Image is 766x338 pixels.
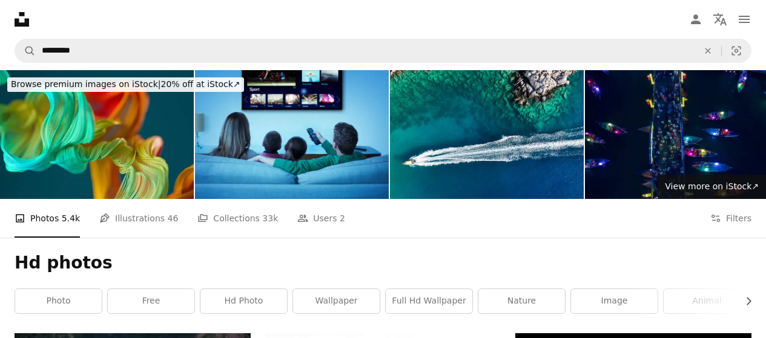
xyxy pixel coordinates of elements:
a: Illustrations 46 [99,199,178,238]
a: Log in / Sign up [684,7,708,31]
a: full hd wallpaper [386,289,472,313]
a: View more on iStock↗ [658,175,766,199]
img: Luxury speed boat floating in open sea at summer, Yacht sailing in sea at hot summer day, Seashor... [390,70,584,199]
div: 20% off at iStock ↗ [7,77,244,92]
span: 33k [262,212,278,225]
button: Visual search [722,39,751,62]
form: Find visuals sitewide [15,39,751,63]
a: image [571,289,658,313]
span: 46 [168,212,179,225]
img: Family watching television in living room [195,70,389,199]
a: hd photo [200,289,287,313]
span: 2 [340,212,345,225]
a: wallpaper [293,289,380,313]
a: free [108,289,194,313]
h1: Hd photos [15,252,751,274]
a: photo [15,289,102,313]
span: Browse premium images on iStock | [11,79,160,89]
button: scroll list to the right [738,289,751,313]
button: Filters [710,199,751,238]
button: Language [708,7,732,31]
button: Clear [695,39,721,62]
button: Search Unsplash [15,39,36,62]
a: Collections 33k [197,199,278,238]
a: nature [478,289,565,313]
a: Users 2 [297,199,345,238]
a: Home — Unsplash [15,12,29,27]
span: View more on iStock ↗ [665,181,759,191]
a: animal [664,289,750,313]
button: Menu [732,7,756,31]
